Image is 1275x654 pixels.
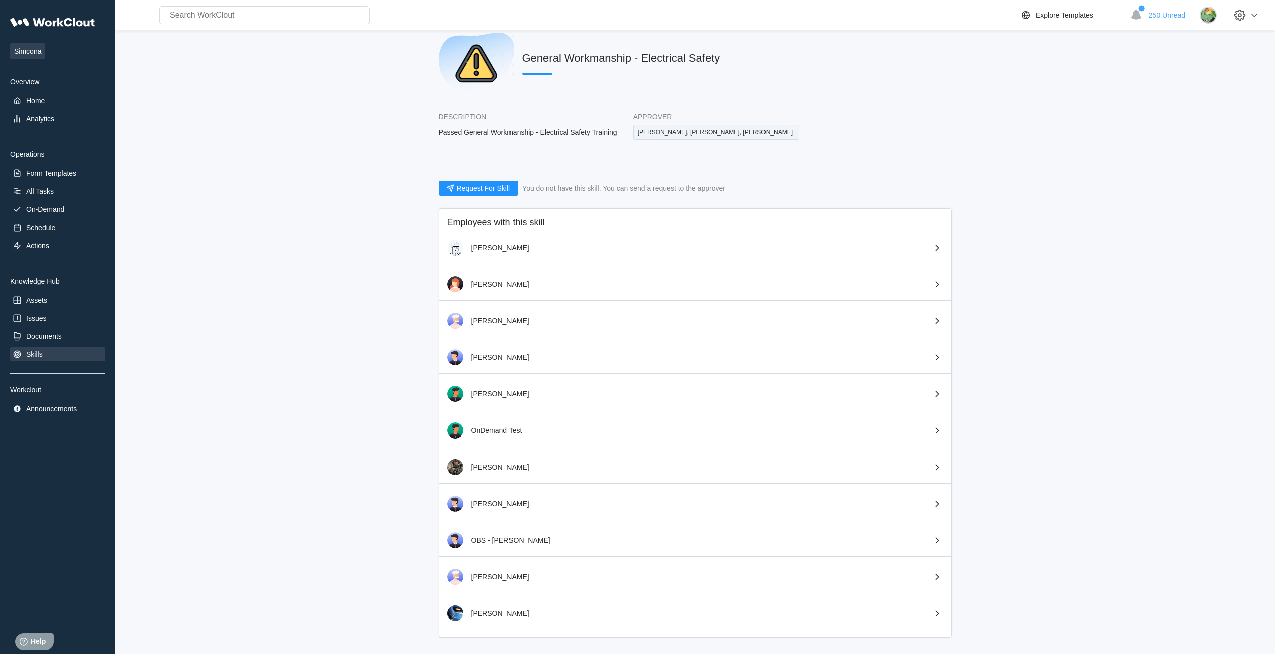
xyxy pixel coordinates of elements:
img: user-2.png [447,276,463,292]
div: Documents [26,332,62,340]
div: Explore Templates [1036,11,1093,19]
div: Description [439,113,617,121]
a: [PERSON_NAME] [439,305,951,337]
img: images.jpg [1200,7,1217,24]
span: Simcona [10,43,45,59]
a: Assets [10,293,105,307]
div: Schedule [26,224,55,232]
div: [PERSON_NAME] [471,609,529,617]
a: OnDemand Test [439,414,951,447]
a: [PERSON_NAME] [439,561,951,593]
a: Form Templates [10,166,105,180]
div: Home [26,97,45,105]
a: Explore Templates [1019,9,1125,21]
img: user-5.png [447,532,463,548]
div: Knowledge Hub [10,277,105,285]
a: Skills [10,347,105,361]
a: All Tasks [10,184,105,198]
img: user.png [447,422,463,439]
div: [PERSON_NAME] [471,353,529,361]
a: Announcements [10,402,105,416]
span: 250 Unread [1149,11,1185,19]
div: Form Templates [26,169,76,177]
a: OBS - [PERSON_NAME] [439,524,951,556]
a: Schedule [10,221,105,235]
a: [PERSON_NAME] [439,597,951,629]
span: [PERSON_NAME], [PERSON_NAME], [PERSON_NAME] [638,129,793,136]
div: [PERSON_NAME] [471,280,529,288]
div: You do not have this skill. You can send a request to the approver [522,184,725,192]
img: Image.jpg [447,605,463,621]
img: warning.png [451,38,501,88]
div: [PERSON_NAME] [471,390,529,398]
div: Analytics [26,115,54,123]
div: On-Demand [26,205,64,213]
div: Operations [10,150,105,158]
div: Announcements [26,405,77,413]
div: All Tasks [26,187,54,195]
div: [PERSON_NAME] [471,244,529,252]
div: Approver [633,113,799,121]
div: [PERSON_NAME] [471,317,529,325]
span: Request For Skill [457,185,511,192]
div: General Workmanship - Electrical Safety [522,52,720,65]
a: [PERSON_NAME] [439,341,951,373]
img: clout-01.png [447,240,463,256]
div: OnDemand Test [471,426,522,434]
a: [PERSON_NAME] [439,268,951,300]
button: Request For Skill [439,181,519,196]
img: user.png [447,386,463,402]
a: [PERSON_NAME] [439,378,951,410]
div: [PERSON_NAME] [471,463,529,471]
a: Documents [10,329,105,343]
div: OBS - [PERSON_NAME] [471,536,550,544]
input: Search WorkClout [159,6,370,24]
div: Workclout [10,386,105,394]
div: Skills [26,350,43,358]
div: [PERSON_NAME] [471,500,529,508]
a: Actions [10,239,105,253]
div: Actions [26,242,49,250]
div: Passed General Workmanship - Electrical Safety Training [439,128,617,136]
a: [PERSON_NAME] [439,488,951,520]
div: Assets [26,296,47,304]
div: Issues [26,314,46,322]
a: Issues [10,311,105,325]
img: user-5.png [447,496,463,512]
div: [PERSON_NAME] [471,573,529,581]
img: user-5.png [447,349,463,365]
a: [PERSON_NAME] [439,232,951,264]
img: Screenshot_20240209_180043_Facebook_resized2.jpg [447,459,463,475]
img: user-3.png [447,313,463,329]
a: Home [10,94,105,108]
div: Employees with this skill [447,217,545,228]
a: [PERSON_NAME] [439,451,951,483]
div: Overview [10,78,105,86]
a: Analytics [10,112,105,126]
a: On-Demand [10,202,105,216]
img: user-3.png [447,569,463,585]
